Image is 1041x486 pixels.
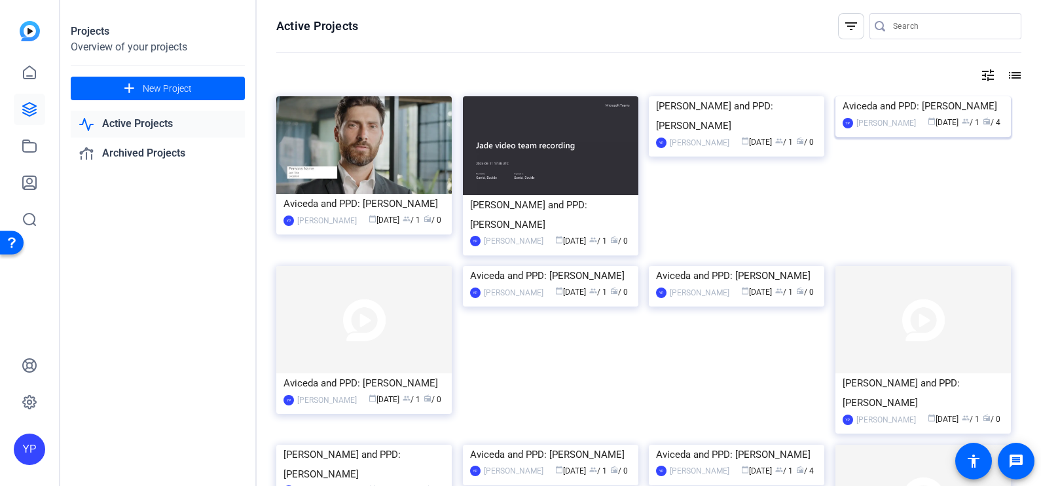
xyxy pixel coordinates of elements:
span: radio [610,287,618,295]
span: / 0 [610,236,628,246]
div: [PERSON_NAME] [484,286,543,299]
span: / 1 [589,288,607,297]
span: calendar_today [369,394,376,402]
div: YP [656,288,667,298]
span: / 0 [796,288,814,297]
div: [PERSON_NAME] [856,413,916,426]
span: / 0 [424,395,441,404]
span: / 1 [589,466,607,476]
span: group [775,466,783,474]
mat-icon: tune [980,67,996,83]
div: [PERSON_NAME] and PPD: [PERSON_NAME] [843,373,1004,413]
span: calendar_today [555,236,563,244]
span: / 1 [962,415,979,424]
div: Aviceda and PPD: [PERSON_NAME] [843,96,1004,116]
mat-icon: add [121,81,137,97]
div: [PERSON_NAME] [297,214,357,227]
span: calendar_today [741,466,749,474]
div: [PERSON_NAME] [856,117,916,130]
span: group [589,236,597,244]
div: YP [843,118,853,128]
div: Aviceda and PPD: [PERSON_NAME] [656,445,817,464]
span: [DATE] [369,395,399,404]
div: YP [843,415,853,425]
mat-icon: filter_list [843,18,859,34]
span: radio [796,287,804,295]
span: / 1 [775,288,793,297]
div: [PERSON_NAME] [484,464,543,477]
span: / 1 [775,466,793,476]
span: / 1 [589,236,607,246]
span: / 1 [403,395,420,404]
span: [DATE] [369,215,399,225]
span: radio [424,394,431,402]
span: / 0 [424,215,441,225]
span: / 0 [796,138,814,147]
span: radio [610,466,618,474]
span: group [775,137,783,145]
span: [DATE] [928,415,959,424]
span: [DATE] [928,118,959,127]
span: group [403,394,411,402]
span: / 4 [796,466,814,476]
div: Aviceda and PPD: [PERSON_NAME] [656,266,817,286]
div: Overview of your projects [71,39,245,55]
div: YP [470,466,481,476]
span: calendar_today [555,466,563,474]
div: Aviceda and PPD: [PERSON_NAME] [470,266,631,286]
span: / 0 [983,415,1000,424]
span: [DATE] [741,288,772,297]
span: / 4 [983,118,1000,127]
input: Search [893,18,1011,34]
span: calendar_today [369,215,376,223]
div: [PERSON_NAME] and PPD: [PERSON_NAME] [470,195,631,234]
span: / 1 [403,215,420,225]
div: Aviceda and PPD: [PERSON_NAME] [470,445,631,464]
a: Active Projects [71,111,245,138]
div: YP [656,466,667,476]
span: group [775,287,783,295]
span: / 0 [610,288,628,297]
span: calendar_today [555,287,563,295]
div: YP [470,236,481,246]
span: radio [796,137,804,145]
span: New Project [143,82,192,96]
div: YP [14,434,45,465]
span: radio [796,466,804,474]
mat-icon: list [1006,67,1021,83]
span: calendar_today [741,137,749,145]
span: radio [610,236,618,244]
div: Projects [71,24,245,39]
div: [PERSON_NAME] and PPD: [PERSON_NAME] [656,96,817,136]
mat-icon: message [1008,453,1024,469]
div: [PERSON_NAME] [670,464,729,477]
span: radio [983,117,991,125]
span: group [589,466,597,474]
span: calendar_today [928,117,936,125]
span: [DATE] [555,288,586,297]
span: group [403,215,411,223]
button: New Project [71,77,245,100]
div: Aviceda and PPD: [PERSON_NAME] [283,194,445,214]
div: [PERSON_NAME] [670,136,729,149]
span: / 1 [962,118,979,127]
mat-icon: accessibility [966,453,981,469]
span: [DATE] [741,138,772,147]
span: calendar_today [928,414,936,422]
span: radio [983,414,991,422]
span: [DATE] [741,466,772,476]
span: / 1 [775,138,793,147]
div: [PERSON_NAME] [297,394,357,407]
div: YP [656,138,667,148]
span: / 0 [610,466,628,476]
div: [PERSON_NAME] [670,286,729,299]
span: calendar_today [741,287,749,295]
img: blue-gradient.svg [20,21,40,41]
span: group [589,287,597,295]
div: YP [470,288,481,298]
span: group [962,117,970,125]
span: [DATE] [555,236,586,246]
span: radio [424,215,431,223]
div: Aviceda and PPD: [PERSON_NAME] [283,373,445,393]
div: [PERSON_NAME] [484,234,543,248]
